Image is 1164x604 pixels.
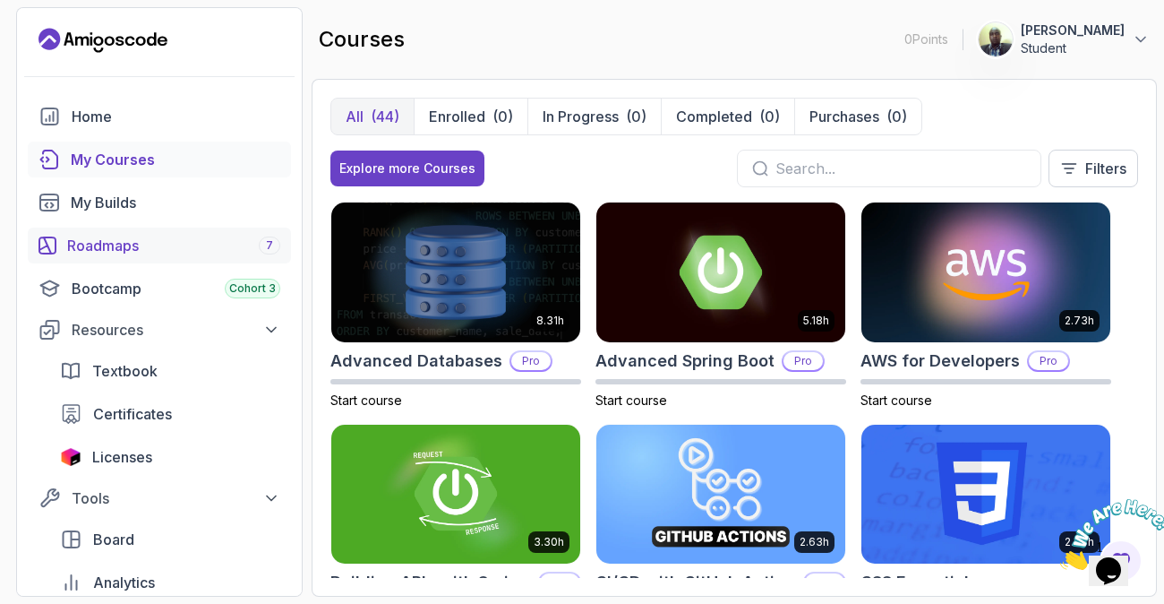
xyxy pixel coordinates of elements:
p: 2.63h [800,535,829,549]
p: Completed [676,106,752,127]
div: (44) [371,106,399,127]
a: bootcamp [28,271,291,306]
span: 7 [266,238,273,253]
div: Bootcamp [72,278,280,299]
div: My Builds [71,192,280,213]
div: Roadmaps [67,235,280,256]
a: courses [28,142,291,177]
img: Building APIs with Spring Boot card [331,425,580,565]
button: Purchases(0) [794,99,921,134]
a: Landing page [39,26,167,55]
img: CSS Essentials card [861,425,1110,565]
h2: CSS Essentials [860,570,978,595]
div: (0) [492,106,513,127]
a: textbook [49,353,291,389]
div: Explore more Courses [339,160,475,177]
img: Advanced Databases card [331,203,580,342]
a: certificates [49,396,291,432]
a: home [28,99,291,134]
h2: Advanced Spring Boot [595,349,775,374]
p: Pro [805,574,844,591]
button: Completed(0) [661,99,794,134]
span: Start course [595,393,667,408]
p: In Progress [543,106,619,127]
button: In Progress(0) [527,99,661,134]
a: builds [28,185,291,220]
h2: CI/CD with GitHub Actions [595,570,796,595]
p: 8.31h [536,314,564,328]
a: board [49,522,291,557]
span: Start course [330,393,402,408]
img: CI/CD with GitHub Actions card [596,425,845,565]
p: Pro [1029,352,1068,370]
span: Board [93,529,134,550]
span: Certificates [93,403,172,425]
button: Enrolled(0) [414,99,527,134]
div: Home [72,106,280,127]
img: user profile image [979,22,1013,56]
img: jetbrains icon [60,448,81,466]
p: [PERSON_NAME] [1021,22,1125,39]
span: 1 [7,7,14,22]
p: 0 Points [904,30,948,48]
div: Resources [72,319,280,341]
a: licenses [49,439,291,475]
a: analytics [49,565,291,600]
p: Pro [783,352,823,370]
span: Cohort 3 [229,281,276,296]
h2: Building APIs with Spring Boot [330,570,531,595]
img: AWS for Developers card [861,203,1110,342]
button: All(44) [331,99,414,134]
p: Purchases [809,106,879,127]
a: roadmaps [28,228,291,263]
p: Pro [511,352,551,370]
h2: courses [319,25,405,54]
p: Enrolled [429,106,485,127]
span: Analytics [93,572,155,593]
button: user profile image[PERSON_NAME]Student [978,22,1150,57]
input: Search... [775,158,1026,179]
h2: Advanced Databases [330,349,502,374]
div: (0) [759,106,780,127]
p: 3.30h [534,535,564,549]
button: Filters [1048,150,1138,187]
button: Explore more Courses [330,151,484,186]
span: Start course [860,393,932,408]
img: Chat attention grabber [7,7,118,78]
button: Resources [28,314,291,346]
span: Textbook [92,360,158,382]
div: (0) [626,106,646,127]
img: Advanced Spring Boot card [596,203,845,342]
p: Filters [1085,158,1126,179]
p: 5.18h [803,314,829,328]
div: My Courses [71,149,280,170]
p: All [346,106,364,127]
span: Licenses [92,446,152,468]
button: Tools [28,482,291,514]
h2: AWS for Developers [860,349,1020,374]
div: Tools [72,488,280,509]
p: Pro [540,574,579,591]
iframe: chat widget [1053,492,1164,577]
div: (0) [886,106,907,127]
p: Student [1021,39,1125,57]
p: 2.73h [1065,314,1094,328]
